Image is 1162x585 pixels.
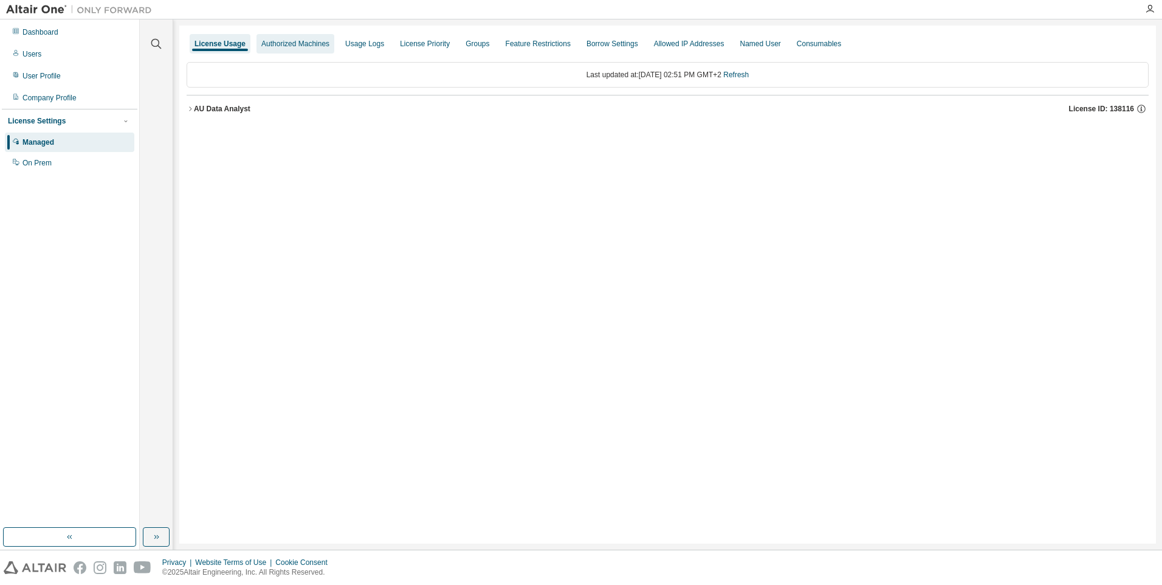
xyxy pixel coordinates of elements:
[162,567,335,578] p: © 2025 Altair Engineering, Inc. All Rights Reserved.
[22,93,77,103] div: Company Profile
[74,561,86,574] img: facebook.svg
[187,95,1149,122] button: AU Data AnalystLicense ID: 138116
[275,558,334,567] div: Cookie Consent
[187,62,1149,88] div: Last updated at: [DATE] 02:51 PM GMT+2
[345,39,384,49] div: Usage Logs
[723,71,749,79] a: Refresh
[194,104,250,114] div: AU Data Analyst
[1069,104,1134,114] span: License ID: 138116
[22,71,61,81] div: User Profile
[4,561,66,574] img: altair_logo.svg
[466,39,489,49] div: Groups
[162,558,195,567] div: Privacy
[797,39,841,49] div: Consumables
[261,39,329,49] div: Authorized Machines
[400,39,450,49] div: License Priority
[22,49,41,59] div: Users
[22,137,54,147] div: Managed
[195,558,275,567] div: Website Terms of Use
[8,116,66,126] div: License Settings
[654,39,724,49] div: Allowed IP Addresses
[22,27,58,37] div: Dashboard
[194,39,246,49] div: License Usage
[506,39,571,49] div: Feature Restrictions
[22,158,52,168] div: On Prem
[6,4,158,16] img: Altair One
[94,561,106,574] img: instagram.svg
[114,561,126,574] img: linkedin.svg
[586,39,638,49] div: Borrow Settings
[740,39,780,49] div: Named User
[134,561,151,574] img: youtube.svg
